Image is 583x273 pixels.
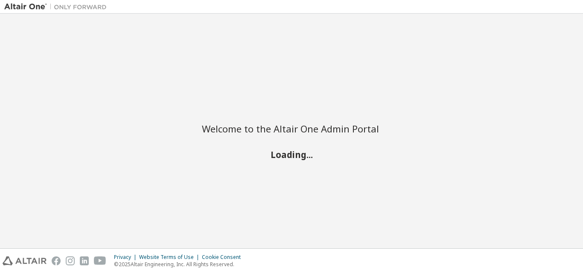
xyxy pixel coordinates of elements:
[94,256,106,265] img: youtube.svg
[114,261,246,268] p: © 2025 Altair Engineering, Inc. All Rights Reserved.
[139,254,202,261] div: Website Terms of Use
[202,123,381,135] h2: Welcome to the Altair One Admin Portal
[202,254,246,261] div: Cookie Consent
[3,256,47,265] img: altair_logo.svg
[66,256,75,265] img: instagram.svg
[114,254,139,261] div: Privacy
[202,149,381,160] h2: Loading...
[52,256,61,265] img: facebook.svg
[4,3,111,11] img: Altair One
[80,256,89,265] img: linkedin.svg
